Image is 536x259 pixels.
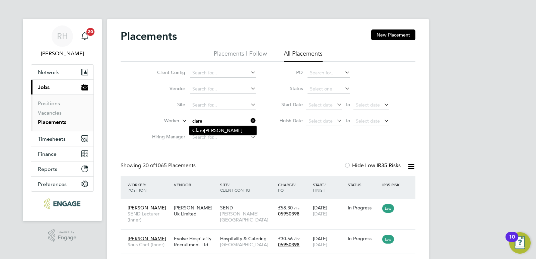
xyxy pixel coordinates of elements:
[346,179,381,191] div: Status
[382,204,394,213] span: Low
[31,198,94,209] a: Go to home page
[126,179,172,196] div: Worker
[356,102,380,108] span: Select date
[31,25,94,58] a: RH[PERSON_NAME]
[121,29,177,43] h2: Placements
[313,182,326,193] span: / Finish
[220,182,250,193] span: / Client Config
[220,236,267,242] span: Hospitality & Catering
[220,205,233,211] span: SEND
[190,117,256,126] input: Search for...
[348,205,379,211] div: In Progress
[23,19,102,221] nav: Main navigation
[509,232,531,254] button: Open Resource Center, 10 new notifications
[38,136,66,142] span: Timesheets
[48,229,77,242] a: Powered byEngage
[128,242,171,248] span: Sous Chef (Inner)
[348,236,379,242] div: In Progress
[31,131,93,146] button: Timesheets
[343,116,352,125] span: To
[38,119,66,125] a: Placements
[278,211,299,217] span: 05950398
[31,65,93,79] button: Network
[218,179,276,196] div: Site
[308,84,350,94] input: Select one
[313,211,327,217] span: [DATE]
[276,179,311,196] div: Charge
[356,118,380,124] span: Select date
[44,198,80,209] img: ncclondon-logo-retina.png
[278,236,293,242] span: £30.56
[294,236,300,241] span: / hr
[313,242,327,248] span: [DATE]
[192,128,204,133] b: Clare
[31,161,93,176] button: Reports
[38,100,60,107] a: Positions
[128,205,166,211] span: [PERSON_NAME]
[38,151,57,157] span: Finance
[58,235,76,241] span: Engage
[273,69,303,75] label: PO
[278,182,295,193] span: / PO
[128,211,171,223] span: SEND Lecturer (Inner)
[309,102,333,108] span: Select date
[311,232,346,251] div: [DATE]
[371,29,415,40] button: New Placement
[172,179,218,191] div: Vendor
[343,100,352,109] span: To
[147,102,185,108] label: Site
[38,181,67,187] span: Preferences
[57,32,68,41] span: RH
[31,50,94,58] span: Rufena Haque
[78,25,91,47] a: 20
[311,179,346,196] div: Start
[220,242,275,248] span: [GEOGRAPHIC_DATA]
[128,182,146,193] span: / Position
[294,205,300,210] span: / hr
[172,232,218,251] div: Evolve Hospitality Recruitment Ltd
[126,232,415,238] a: [PERSON_NAME]Sous Chef (Inner)Evolve Hospitality Recruitment LtdHospitality & Catering[GEOGRAPHIC...
[311,201,346,220] div: [DATE]
[143,162,155,169] span: 30 of
[190,101,256,110] input: Search for...
[190,126,256,135] li: [PERSON_NAME]
[126,201,415,207] a: [PERSON_NAME]SEND Lecturer (Inner)[PERSON_NAME] Uk LimitedSEND[PERSON_NAME][GEOGRAPHIC_DATA]£58.3...
[86,28,94,36] span: 20
[31,80,93,94] button: Jobs
[172,201,218,220] div: [PERSON_NAME] Uk Limited
[344,162,401,169] label: Hide Low IR35 Risks
[278,205,293,211] span: £58.30
[509,237,515,246] div: 10
[141,118,180,124] label: Worker
[273,85,303,91] label: Status
[308,68,350,78] input: Search for...
[190,68,256,78] input: Search for...
[31,94,93,131] div: Jobs
[220,211,275,223] span: [PERSON_NAME][GEOGRAPHIC_DATA]
[38,110,62,116] a: Vacancies
[190,84,256,94] input: Search for...
[278,242,299,248] span: 05950398
[309,118,333,124] span: Select date
[31,146,93,161] button: Finance
[147,85,185,91] label: Vendor
[38,166,57,172] span: Reports
[273,118,303,124] label: Finish Date
[38,69,59,75] span: Network
[381,179,404,191] div: IR35 Risk
[38,84,50,90] span: Jobs
[382,235,394,244] span: Low
[121,162,197,169] div: Showing
[214,50,267,62] li: Placements I Follow
[273,102,303,108] label: Start Date
[190,133,256,142] input: Search for...
[128,236,166,242] span: [PERSON_NAME]
[31,177,93,191] button: Preferences
[147,69,185,75] label: Client Config
[147,134,185,140] label: Hiring Manager
[284,50,323,62] li: All Placements
[143,162,196,169] span: 1065 Placements
[58,229,76,235] span: Powered by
